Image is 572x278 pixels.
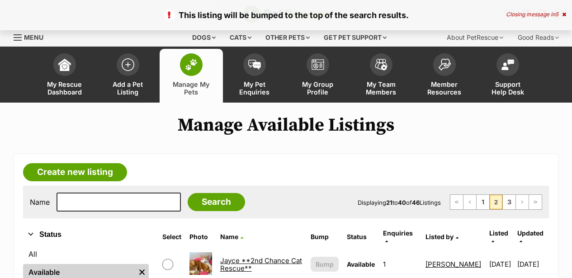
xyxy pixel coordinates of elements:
[171,80,212,96] span: Manage My Pets
[23,229,149,240] button: Status
[450,195,463,209] a: First page
[316,259,334,269] span: Bump
[223,49,286,103] a: My Pet Enquiries
[511,28,565,47] div: Good Reads
[44,80,85,96] span: My Rescue Dashboard
[412,199,420,206] strong: 46
[383,229,413,237] span: translation missing: en.admin.listings.index.attributes.enquiries
[361,80,402,96] span: My Team Members
[489,229,508,237] span: Listed
[358,199,441,206] span: Displaying to of Listings
[555,11,558,18] span: 5
[58,58,71,71] img: dashboard-icon-eb2f2d2d3e046f16d808141f083e7271f6b2e854fb5c12c21221c1fb7104beca.svg
[186,28,222,47] div: Dogs
[23,246,149,262] a: All
[317,28,393,47] div: Get pet support
[30,198,50,206] label: Name
[425,260,481,269] a: [PERSON_NAME]
[24,33,43,41] span: Menu
[375,59,388,71] img: team-members-icon-5396bd8760b3fe7c0b43da4ab00e1e3bb1a5d9ba89233759b79545d2d3fc5d0d.svg
[248,60,261,70] img: pet-enquiries-icon-7e3ad2cf08bfb03b45e93fb7055b45f3efa6380592205ae92323e6603595dc1f.svg
[425,233,459,240] a: Listed by
[517,229,544,244] a: Updated
[501,59,514,70] img: help-desk-icon-fdf02630f3aa405de69fd3d07c3f3aa587a6932b1a1747fa1d2bba05be0121f9.svg
[463,195,476,209] a: Previous page
[14,28,50,45] a: Menu
[259,28,316,47] div: Other pets
[490,195,502,209] span: Page 2
[312,59,324,70] img: group-profile-icon-3fa3cf56718a62981997c0bc7e787c4b2cf8bcc04b72c1350f741eb67cf2f40e.svg
[350,49,413,103] a: My Team Members
[188,193,245,211] input: Search
[383,229,413,244] a: Enquiries
[96,49,160,103] a: Add a Pet Listing
[220,256,302,273] a: Jayce **2nd Chance Cat Rescue**
[438,58,451,71] img: member-resources-icon-8e73f808a243e03378d46382f2149f9095a855e16c252ad45f914b54edf8863c.svg
[185,59,198,71] img: manage-my-pets-icon-02211641906a0b7f246fdf0571729dbe1e7629f14944591b6c1af311fb30b64b.svg
[529,195,542,209] a: Last page
[517,229,544,237] span: Updated
[487,80,528,96] span: Support Help Desk
[506,11,566,18] div: Closing message in
[220,233,238,240] span: Name
[424,80,465,96] span: Member Resources
[307,226,342,248] th: Bump
[503,195,515,209] a: Page 3
[476,49,539,103] a: Support Help Desk
[186,226,216,248] th: Photo
[386,199,392,206] strong: 21
[450,194,542,210] nav: Pagination
[425,233,454,240] span: Listed by
[413,49,476,103] a: Member Resources
[160,49,223,103] a: Manage My Pets
[298,80,338,96] span: My Group Profile
[122,58,134,71] img: add-pet-listing-icon-0afa8454b4691262ce3f59096e99ab1cd57d4a30225e0717b998d2c9b9846f56.svg
[398,199,406,206] strong: 40
[489,229,508,244] a: Listed
[286,49,350,103] a: My Group Profile
[33,49,96,103] a: My Rescue Dashboard
[223,28,258,47] div: Cats
[234,80,275,96] span: My Pet Enquiries
[9,9,563,21] p: This listing will be bumped to the top of the search results.
[311,257,339,272] button: Bump
[343,226,378,248] th: Status
[159,226,185,248] th: Select
[347,260,375,268] span: Available
[477,195,489,209] a: Page 1
[516,195,529,209] a: Next page
[23,163,127,181] a: Create new listing
[440,28,510,47] div: About PetRescue
[220,233,243,240] a: Name
[108,80,148,96] span: Add a Pet Listing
